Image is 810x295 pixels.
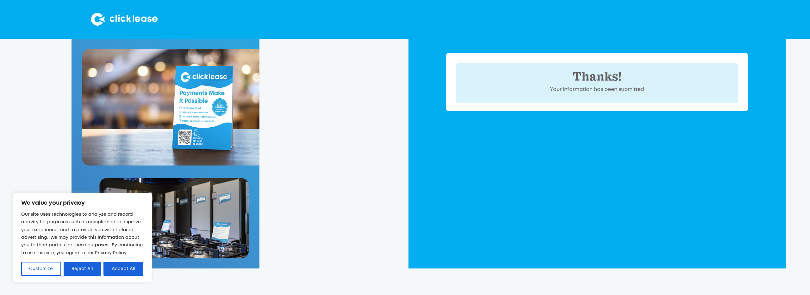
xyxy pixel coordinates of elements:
img: Clicklease logo [91,13,158,26]
span: Our site uses technologies to analyze and record activity for purposes such as compliance to impr... [21,213,143,255]
button: Customize [21,262,61,276]
button: Accept All [103,262,143,276]
div: Your information has been submitted [466,86,728,93]
div: POP Form success [456,63,738,103]
div: Thanks! [466,73,728,80]
button: Reject All [64,262,101,276]
p: We value your privacy [21,199,143,207]
div: We value your privacy [13,193,152,282]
